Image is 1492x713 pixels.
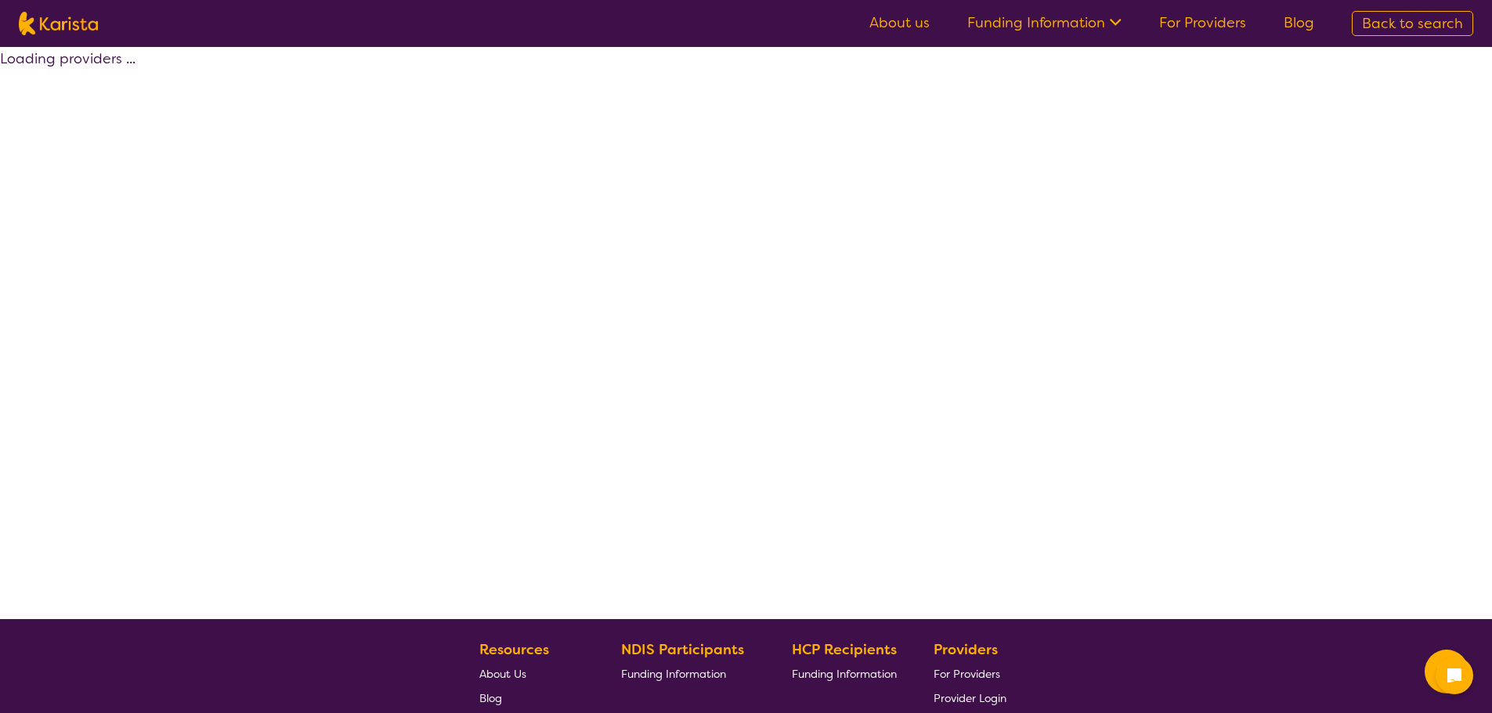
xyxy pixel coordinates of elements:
a: Funding Information [621,661,756,686]
a: About Us [479,661,584,686]
a: Funding Information [792,661,897,686]
b: Resources [479,640,549,659]
a: Funding Information [967,13,1122,32]
span: Funding Information [621,667,726,681]
a: Blog [1284,13,1314,32]
a: About us [869,13,930,32]
b: NDIS Participants [621,640,744,659]
span: Provider Login [934,691,1006,705]
a: Back to search [1352,11,1473,36]
span: About Us [479,667,526,681]
span: Blog [479,691,502,705]
a: For Providers [934,661,1006,686]
a: For Providers [1159,13,1246,32]
img: Karista logo [19,12,98,35]
b: HCP Recipients [792,640,897,659]
a: Blog [479,686,584,710]
a: Provider Login [934,686,1006,710]
span: Back to search [1362,14,1463,33]
b: Providers [934,640,998,659]
span: Funding Information [792,667,897,681]
span: For Providers [934,667,1000,681]
button: Channel Menu [1425,650,1469,693]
